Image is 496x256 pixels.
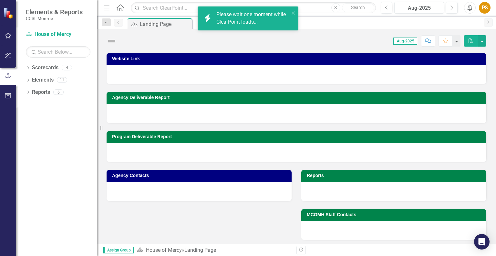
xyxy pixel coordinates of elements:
[140,20,191,28] div: Landing Page
[397,4,442,12] div: Aug-2025
[32,76,54,84] a: Elements
[351,5,365,10] span: Search
[307,173,483,178] h3: Reports
[342,3,374,12] button: Search
[26,16,83,21] small: CCSI: Monroe
[112,95,483,100] h3: Agency Deliverable Report
[216,11,289,26] div: Please wait one moment while ClearPoint loads...
[103,247,134,253] span: Assign Group
[394,2,444,14] button: Aug-2025
[62,65,72,71] div: 4
[53,89,64,95] div: 6
[112,134,483,139] h3: Program Deliverable Report
[3,7,15,18] img: ClearPoint Strategy
[26,8,83,16] span: Elements & Reports
[479,2,491,14] button: PS
[57,77,67,83] div: 11
[32,89,50,96] a: Reports
[307,212,483,217] h3: MCOMH Staff Contacts
[107,36,117,46] img: Not Defined
[26,46,90,58] input: Search Below...
[32,64,58,72] a: Scorecards
[112,173,288,178] h3: Agency Contacts
[393,38,417,45] span: Aug-2025
[146,247,182,253] a: House of Mercy
[474,234,490,250] div: Open Intercom Messenger
[131,2,376,14] input: Search ClearPoint...
[291,9,296,17] button: close
[137,247,292,254] div: »
[26,31,90,38] a: House of Mercy
[184,247,216,253] div: Landing Page
[112,56,483,61] h3: Website Link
